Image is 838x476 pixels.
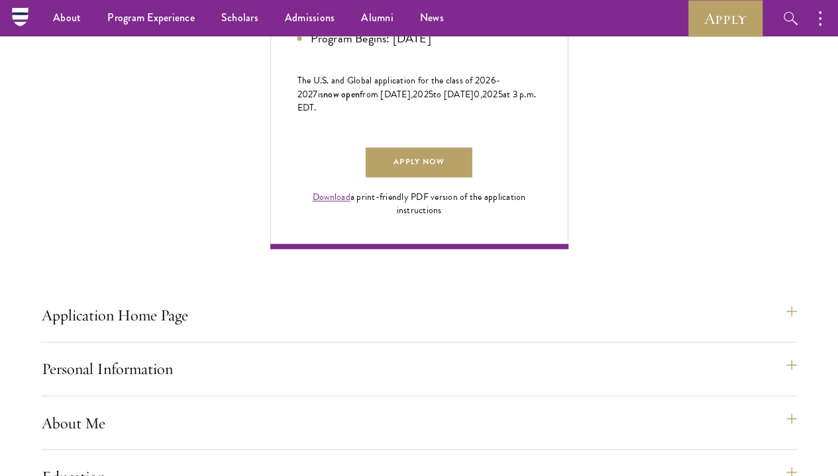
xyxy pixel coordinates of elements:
span: 0 [474,87,480,101]
span: at 3 p.m. EDT. [297,87,537,115]
span: 202 [413,87,429,101]
span: from [DATE], [360,87,413,101]
span: 6 [491,73,496,87]
span: 202 [482,87,498,101]
span: now open [323,87,360,101]
span: to [DATE] [433,87,474,101]
button: Personal Information [42,353,797,385]
span: 5 [429,87,433,101]
span: , [480,87,482,101]
span: The U.S. and Global application for the class of 202 [297,73,491,87]
span: is [318,87,324,101]
a: Download [313,190,350,204]
a: Apply Now [366,148,472,177]
span: -202 [297,73,501,101]
span: 5 [498,87,503,101]
button: About Me [42,406,797,438]
button: Application Home Page [42,299,797,331]
span: 7 [313,87,317,101]
li: Program Begins: [DATE] [297,29,541,48]
div: a print-friendly PDF version of the application instructions [297,191,541,217]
